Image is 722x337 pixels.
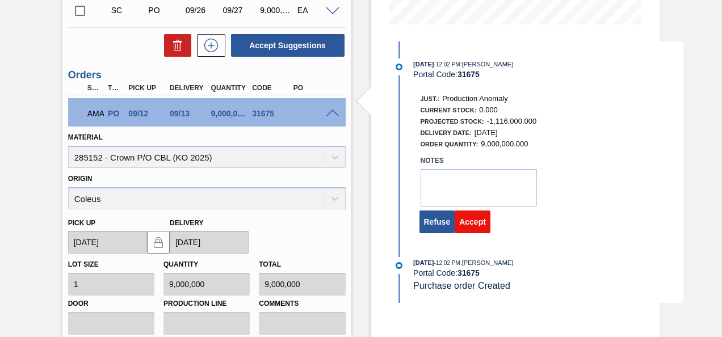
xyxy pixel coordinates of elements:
div: Suggestion Created [108,6,148,15]
div: Step [85,84,104,92]
div: Code [249,84,293,92]
button: Accept Suggestions [231,34,345,57]
span: 9,000,000.000 [481,140,528,148]
div: 9,000,000.000 [257,6,297,15]
span: : [PERSON_NAME] [460,61,514,68]
label: Origin [68,175,93,183]
div: Portal Code: [413,70,683,79]
div: EA [295,6,334,15]
span: : [PERSON_NAME] [460,259,514,266]
img: atual [396,262,402,269]
button: Accept [455,210,490,233]
div: 09/26/2025 [183,6,223,15]
div: Purchase order [145,6,185,15]
div: Purchase order [105,109,124,118]
h3: Orders [68,69,346,81]
img: locked [152,235,165,249]
span: [DATE] [475,128,498,137]
div: 9,000,000.000 [208,109,253,118]
span: 0.000 [479,106,498,114]
label: Total [259,260,281,268]
span: Current Stock: [421,107,477,113]
span: [DATE] [413,61,434,68]
input: mm/dd/yyyy [170,231,249,254]
div: 09/13/2025 [167,109,211,118]
label: Comments [259,296,345,312]
label: Pick up [68,219,96,227]
span: - 12:02 PM [434,61,460,68]
span: Just.: [421,95,440,102]
button: Refuse [419,210,455,233]
span: - 12:02 PM [434,260,460,266]
label: Notes [421,153,537,169]
span: Purchase order Created [413,281,510,290]
label: Production Line [163,296,250,312]
div: Quantity [208,84,253,92]
label: Door [68,296,154,312]
span: Projected Stock: [421,118,484,125]
span: [DATE] [413,259,434,266]
div: Accept Suggestions [225,33,346,58]
div: 09/27/2025 [220,6,260,15]
label: Quantity [163,260,198,268]
strong: 31675 [457,70,480,79]
button: locked [147,231,170,254]
label: Delivery [170,219,204,227]
input: mm/dd/yyyy [68,231,147,254]
span: -1,116,000.000 [487,117,536,125]
strong: 31675 [457,268,480,277]
p: AMA [87,109,101,118]
div: Pick up [125,84,170,92]
span: Delivery Date: [421,129,472,136]
div: 31675 [249,109,293,118]
label: Lot size [68,260,99,268]
div: Delivery [167,84,211,92]
div: Portal Code: [413,268,683,277]
div: New suggestion [191,34,225,57]
div: 09/12/2025 [125,109,170,118]
span: Order Quantity: [421,141,478,148]
div: Delete Suggestions [158,34,191,57]
span: Production Anomaly [442,94,508,103]
img: atual [396,64,402,70]
div: Awaiting Manager Approval [85,101,104,126]
label: Material [68,133,103,141]
div: PO [291,84,335,92]
div: Type [105,84,124,92]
